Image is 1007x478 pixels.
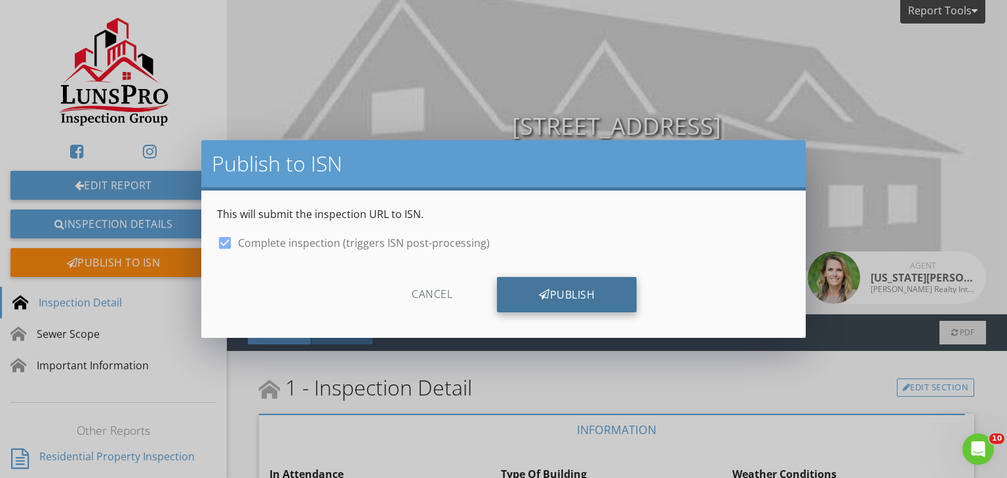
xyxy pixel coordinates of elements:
span: 10 [989,433,1004,444]
p: This will submit the inspection URL to ISN. [217,206,790,267]
div: Publish [497,277,637,312]
iframe: Intercom live chat [962,433,994,465]
h2: Publish to ISN [212,151,795,177]
div: Cancel [370,277,494,312]
label: Complete inspection (triggers ISN post-processing) [238,236,490,249]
